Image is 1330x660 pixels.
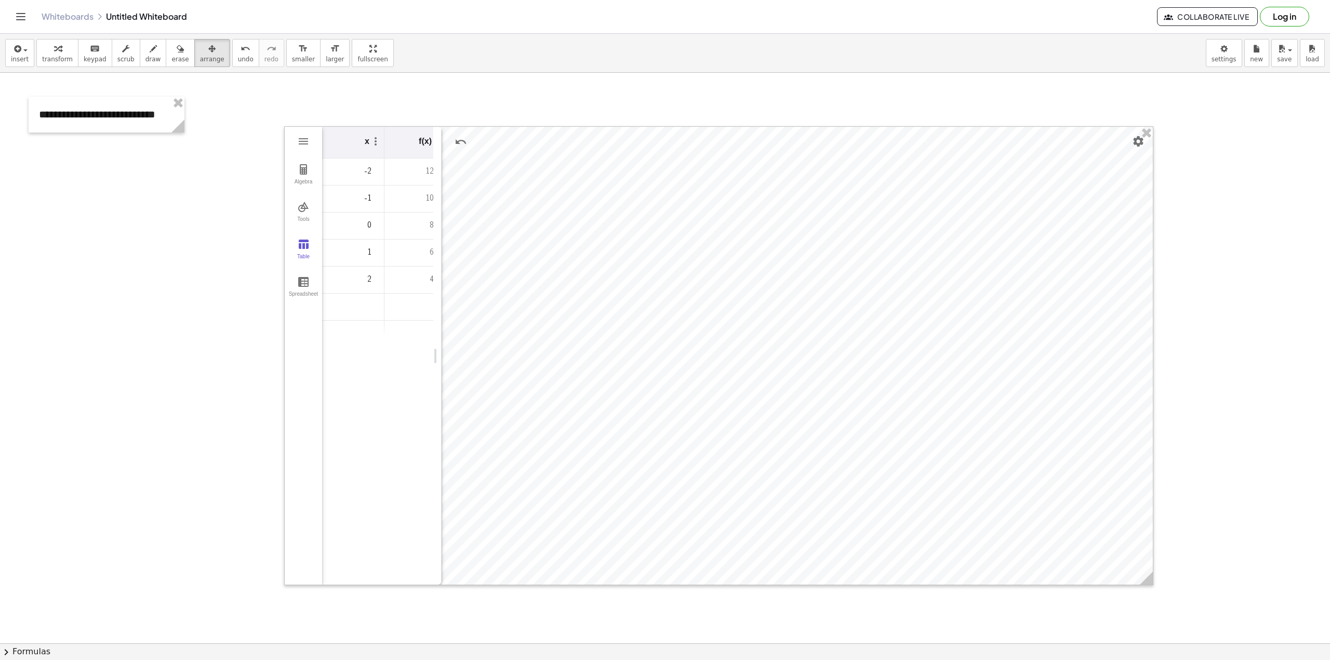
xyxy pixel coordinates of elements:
[286,39,321,67] button: format_sizesmaller
[287,179,320,193] div: Algebra
[287,291,320,306] div: Spreadsheet
[1166,12,1249,21] span: Collaborate Live
[140,39,167,67] button: draw
[419,133,432,146] div: f(x)
[357,56,388,63] span: fullscreen
[322,240,376,266] div: 1
[384,240,438,266] div: 6
[264,56,278,63] span: redo
[194,39,230,67] button: arrange
[1260,7,1309,27] button: Log in
[238,56,254,63] span: undo
[384,159,438,184] div: 12
[1212,56,1236,63] span: settings
[200,56,224,63] span: arrange
[12,8,29,25] button: Toggle navigation
[5,39,34,67] button: insert
[326,56,344,63] span: larger
[365,133,369,146] div: x
[287,216,320,231] div: Tools
[1250,56,1263,63] span: new
[287,254,320,268] div: Table
[292,56,315,63] span: smaller
[330,43,340,55] i: format_size
[42,11,94,22] a: Whiteboards
[298,43,308,55] i: format_size
[112,39,140,67] button: scrub
[322,159,376,184] div: -2
[11,56,29,63] span: insert
[42,56,73,63] span: transform
[232,39,259,67] button: undoundo
[84,56,107,63] span: keypad
[145,56,161,63] span: draw
[117,56,135,63] span: scrub
[384,267,438,293] div: 4
[451,133,470,151] button: Undo
[171,56,189,63] span: erase
[352,39,393,67] button: fullscreen
[320,39,350,67] button: format_sizelarger
[1277,56,1292,63] span: save
[297,135,310,148] img: Main Menu
[1129,132,1148,151] button: Settings
[241,43,250,55] i: undo
[384,186,438,212] div: 10
[1157,7,1258,26] button: Collaborate Live
[90,43,100,55] i: keyboard
[1206,39,1242,67] button: settings
[1300,39,1325,67] button: load
[36,39,78,67] button: transform
[166,39,194,67] button: erase
[322,186,376,212] div: -1
[1244,39,1269,67] button: new
[78,39,112,67] button: keyboardkeypad
[322,267,376,293] div: 2
[1306,56,1319,63] span: load
[267,43,276,55] i: redo
[259,39,284,67] button: redoredo
[1271,39,1298,67] button: save
[384,213,438,239] div: 8
[322,213,376,239] div: 0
